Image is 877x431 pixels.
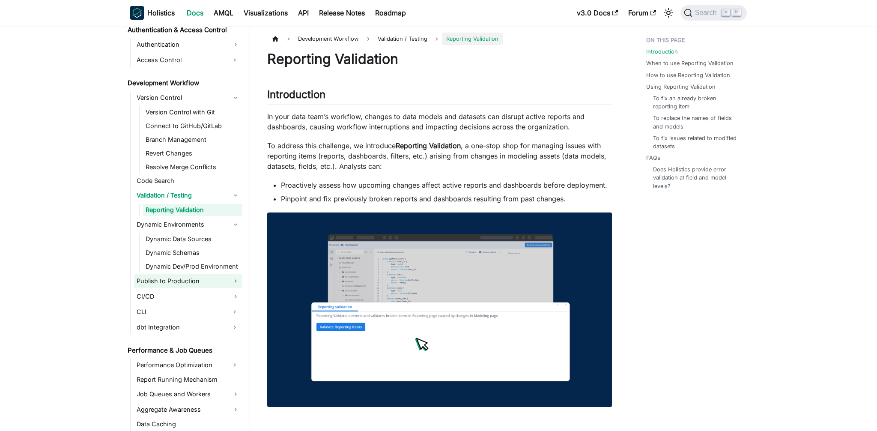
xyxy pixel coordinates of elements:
a: dbt Integration [134,320,227,334]
a: Performance Optimization [134,358,227,372]
a: Report Running Mechanism [134,374,242,386]
a: To fix an already broken reporting item [653,94,738,111]
span: Search [692,9,722,17]
a: Version Control with Git [143,106,242,118]
a: FAQs [646,154,660,162]
a: Dynamic Dev/Prod Environment [143,260,242,272]
a: Home page [267,33,283,45]
span: Development Workflow [294,33,363,45]
a: Introduction [646,48,678,56]
b: Holistics [147,8,175,18]
nav: Breadcrumbs [267,33,612,45]
a: Access Control [134,53,227,67]
nav: Docs sidebar [122,26,250,431]
p: To address this challenge, we introduce , a one-stop shop for managing issues with reporting item... [267,141,612,171]
a: CI/CD [134,290,242,303]
a: Performance & Job Queues [125,344,242,356]
a: Reporting Validation [143,204,242,216]
a: Job Queues and Workers [134,387,242,401]
a: AMQL [209,6,239,20]
a: How to use Reporting Validation [646,71,730,79]
kbd: ⌘ [722,9,730,16]
a: Dynamic Schemas [143,247,242,259]
a: Code Search [134,175,242,187]
span: Reporting Validation [442,33,503,45]
a: Roadmap [370,6,411,20]
button: Search (Command+K) [680,5,747,21]
a: Revert Changes [143,147,242,159]
a: To fix issues related to modified datasets [653,134,738,150]
kbd: K [732,9,741,16]
strong: Reporting Validation [396,141,461,150]
button: Expand sidebar category 'CLI' [227,305,242,319]
a: Validation / Testing [134,189,242,202]
a: CLI [134,305,227,319]
h2: Introduction [267,88,612,105]
h1: Reporting Validation [267,51,612,68]
a: Dynamic Data Sources [143,233,242,245]
a: Branch Management [143,134,242,146]
img: Holistics [130,6,144,20]
a: Authentication & Access Control [125,24,242,36]
a: Version Control [134,91,242,105]
a: Release Notes [314,6,370,20]
a: Using Reporting Validation [646,83,716,91]
a: HolisticsHolistics [130,6,175,20]
a: API [293,6,314,20]
a: Resolve Merge Conflicts [143,161,242,173]
button: Expand sidebar category 'Access Control' [227,53,242,67]
a: Does Holistics provide error validation at field and model levels? [653,165,738,190]
a: Development Workflow [125,77,242,89]
p: In your data team’s workflow, changes to data models and datasets can disrupt active reports and ... [267,111,612,132]
a: To replace the names of fields and models [653,114,738,130]
li: Proactively assess how upcoming changes affect active reports and dashboards before deployment. [281,180,612,190]
a: Docs [182,6,209,20]
li: Pinpoint and fix previously broken reports and dashboards resulting from past changes. [281,194,612,204]
button: Expand sidebar category 'dbt Integration' [227,320,242,334]
a: Aggregate Awareness [134,403,242,416]
button: Expand sidebar category 'Performance Optimization' [227,358,242,372]
a: Forum [623,6,661,20]
a: Data Caching [134,418,242,430]
a: When to use Reporting Validation [646,59,734,67]
a: Publish to Production [134,274,242,288]
button: Switch between dark and light mode (currently light mode) [662,6,675,20]
a: Dynamic Environments [134,218,242,231]
a: Connect to GitHub/GitLab [143,120,242,132]
a: Visualizations [239,6,293,20]
a: Authentication [134,38,242,51]
span: Validation / Testing [373,33,432,45]
a: v3.0 Docs [572,6,623,20]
